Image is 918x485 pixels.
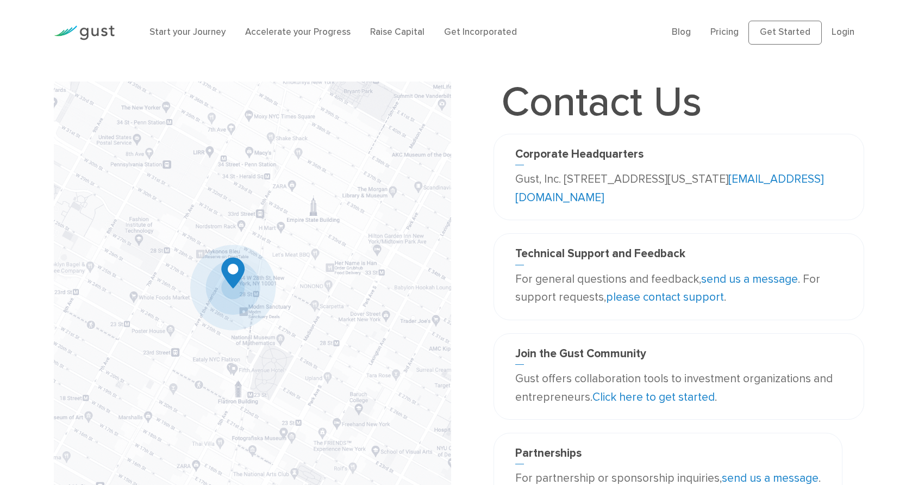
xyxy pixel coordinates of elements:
h3: Join the Gust Community [515,347,842,365]
a: Start your Journey [149,27,226,38]
h1: Contact Us [494,82,710,123]
a: Click here to get started [592,390,715,404]
a: Raise Capital [370,27,424,38]
a: Blog [672,27,691,38]
a: please contact support [606,290,724,304]
a: Pricing [710,27,739,38]
h3: Partnerships [515,446,821,464]
a: Login [832,27,854,38]
h3: Technical Support and Feedback [515,247,842,265]
p: Gust offers collaboration tools to investment organizations and entrepreneurs. . [515,370,842,406]
a: Get Incorporated [444,27,517,38]
p: For general questions and feedback, . For support requests, . [515,270,842,307]
img: Gust Logo [54,26,115,40]
h3: Corporate Headquarters [515,147,842,165]
a: send us a message [701,272,798,286]
a: Get Started [748,21,822,45]
p: Gust, Inc. [STREET_ADDRESS][US_STATE] [515,170,842,207]
a: [EMAIL_ADDRESS][DOMAIN_NAME] [515,172,823,204]
a: send us a message [722,471,819,485]
a: Accelerate your Progress [245,27,351,38]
